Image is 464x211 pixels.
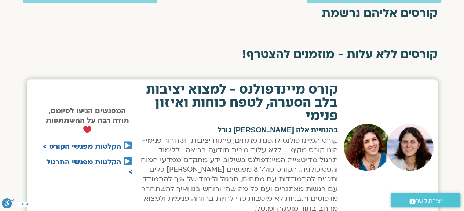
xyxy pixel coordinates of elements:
[124,157,132,165] img: ▶️
[27,7,438,20] h2: קורסים אליהם נרשמת
[124,141,132,149] img: ▶️
[46,157,132,177] a: הקלטות מפגשי התרגול >
[140,127,338,134] h2: בהנחיית אלה [PERSON_NAME] גורל
[27,48,438,61] h2: קורסים ללא עלות - מוזמנים להצטרף!
[83,125,91,134] img: ❤
[43,142,121,151] a: הקלטות מפגשי הקורס >
[46,106,129,135] strong: המפגשים הגיעו לסיומם, תודה רבה על ההשתתפות
[416,196,442,206] span: יצירת קשר
[140,83,338,123] h2: קורס מיינדפולנס - למצוא יציבות בלב הסערה, לטפח כוחות ואיזון פנימי
[391,193,460,207] a: יצירת קשר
